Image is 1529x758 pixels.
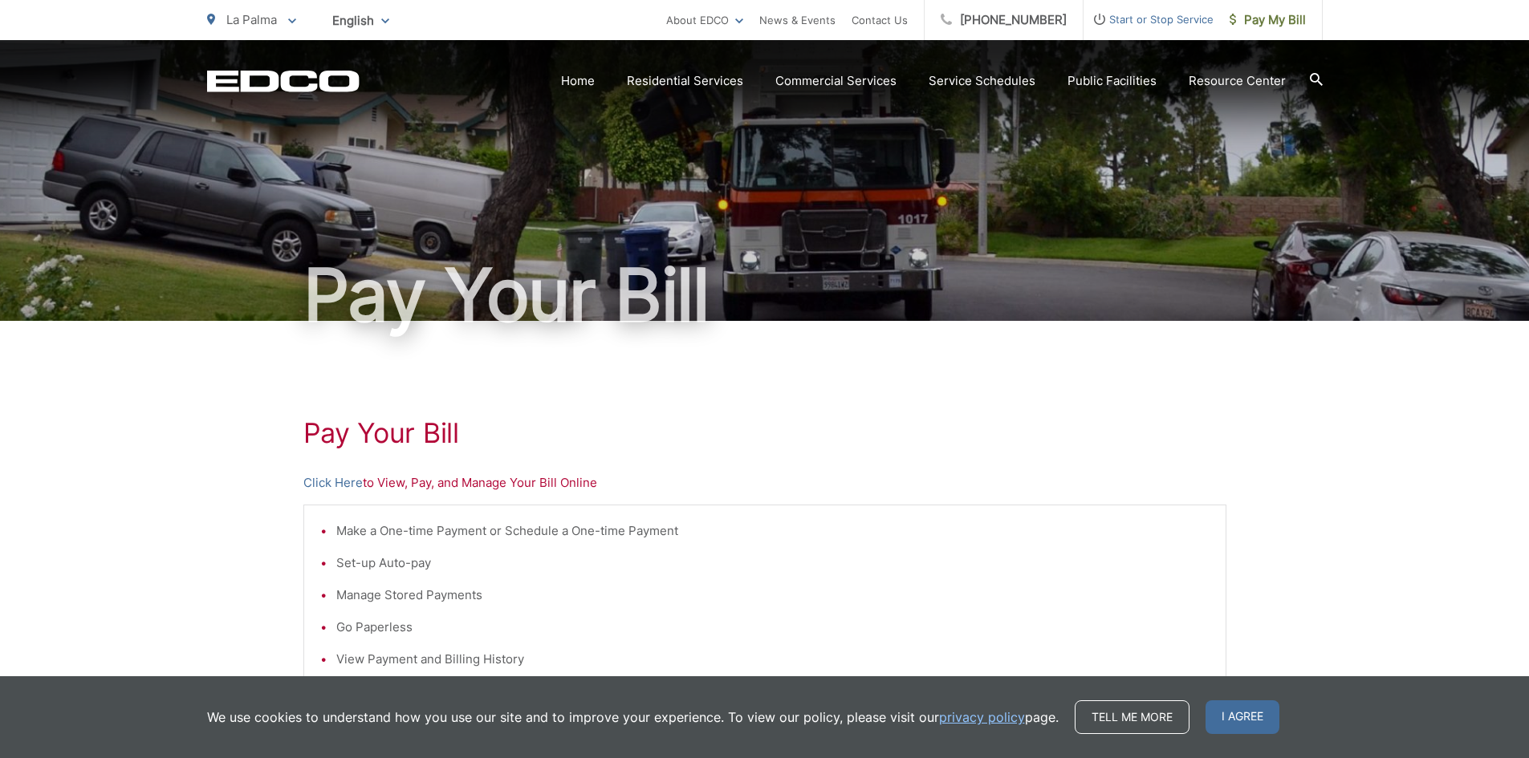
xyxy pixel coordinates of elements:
[336,521,1210,541] li: Make a One-time Payment or Schedule a One-time Payment
[207,707,1059,727] p: We use cookies to understand how you use our site and to improve your experience. To view our pol...
[1067,71,1157,91] a: Public Facilities
[775,71,897,91] a: Commercial Services
[1230,10,1306,30] span: Pay My Bill
[226,12,277,27] span: La Palma
[336,650,1210,669] li: View Payment and Billing History
[852,10,908,30] a: Contact Us
[1189,71,1286,91] a: Resource Center
[320,6,401,34] span: English
[939,707,1025,727] a: privacy policy
[336,618,1210,637] li: Go Paperless
[207,255,1323,335] h1: Pay Your Bill
[336,586,1210,605] li: Manage Stored Payments
[1206,700,1279,734] span: I agree
[627,71,743,91] a: Residential Services
[759,10,836,30] a: News & Events
[1075,700,1189,734] a: Tell me more
[929,71,1035,91] a: Service Schedules
[303,417,1226,449] h1: Pay Your Bill
[336,553,1210,573] li: Set-up Auto-pay
[303,473,363,492] a: Click Here
[561,71,595,91] a: Home
[666,10,743,30] a: About EDCO
[207,70,360,92] a: EDCD logo. Return to the homepage.
[303,473,1226,492] p: to View, Pay, and Manage Your Bill Online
